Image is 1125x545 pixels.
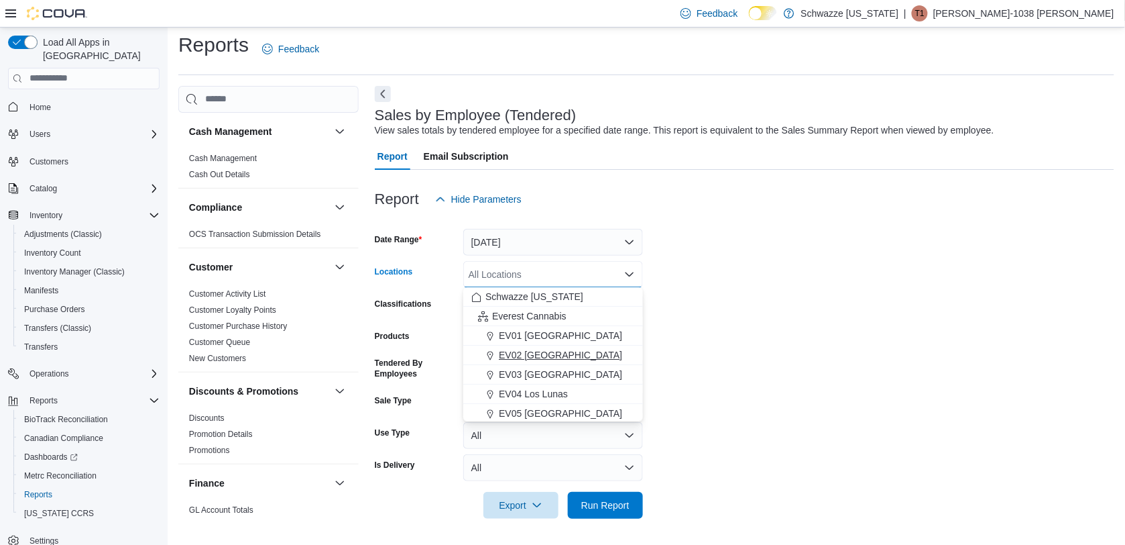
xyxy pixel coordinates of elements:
span: OCS Transaction Submission Details [189,229,321,240]
div: Customer [178,286,359,372]
a: Feedback [257,36,324,62]
button: Cash Management [189,125,329,138]
button: Operations [3,364,165,383]
span: EV02 [GEOGRAPHIC_DATA] [499,348,622,362]
div: Cash Management [178,150,359,188]
h3: Finance [189,477,225,490]
span: Adjustments (Classic) [24,229,102,240]
button: Finance [332,475,348,491]
span: Transfers (Classic) [19,320,160,336]
a: Canadian Compliance [19,430,109,446]
span: Export [491,492,550,519]
span: Run Report [581,499,630,512]
button: Users [24,126,56,142]
span: Inventory Count [24,248,81,258]
span: Dashboards [19,449,160,465]
span: Reports [29,395,58,406]
span: Customer Activity List [189,289,266,299]
a: Reports [19,487,58,503]
span: Reports [24,393,160,409]
span: Hide Parameters [451,193,522,206]
a: Promotions [189,446,230,455]
span: Home [24,99,160,115]
button: Inventory Count [13,244,165,262]
a: Customer Purchase History [189,321,288,331]
label: Date Range [375,234,422,245]
p: Schwazze [US_STATE] [801,5,899,21]
button: Compliance [332,199,348,215]
div: Thomas-1038 Aragon [912,5,928,21]
button: Finance [189,477,329,490]
span: Customer Loyalty Points [189,305,276,315]
button: Operations [24,366,74,382]
span: Inventory [24,207,160,224]
a: GL Account Totals [189,505,253,515]
span: Everest Cannabis [492,309,567,323]
a: Adjustments (Classic) [19,226,107,242]
button: All [463,422,643,449]
a: Promotion Details [189,430,253,439]
span: Customers [29,156,68,167]
button: Inventory [24,207,68,224]
span: New Customers [189,353,246,364]
button: Compliance [189,201,329,214]
input: Dark Mode [749,6,777,20]
button: Inventory Manager (Classic) [13,262,165,281]
a: [US_STATE] CCRS [19,505,99,522]
button: Reports [3,391,165,410]
a: Dashboards [19,449,83,465]
button: Export [483,492,558,519]
button: Customer [189,260,329,274]
label: Products [375,331,410,342]
label: Use Type [375,428,410,438]
button: BioTrack Reconciliation [13,410,165,429]
button: Run Report [568,492,643,519]
h3: Report [375,191,419,207]
a: Customers [24,154,74,170]
span: Cash Management [189,153,257,164]
button: Hide Parameters [430,186,527,213]
button: Reports [24,393,63,409]
a: Customer Queue [189,338,250,347]
span: Schwazze [US_STATE] [485,290,583,303]
button: Inventory [3,206,165,225]
span: Washington CCRS [19,505,160,522]
div: View sales totals by tendered employee for a specified date range. This report is equivalent to t... [375,123,994,138]
span: Inventory [29,210,62,221]
span: GL Account Totals [189,505,253,515]
span: Catalog [29,183,57,194]
span: EV04 Los Lunas [499,387,568,401]
label: Classifications [375,299,432,309]
label: Is Delivery [375,460,415,470]
button: Customers [3,152,165,171]
a: Metrc Reconciliation [19,468,102,484]
a: Inventory Count [19,245,86,261]
span: EV03 [GEOGRAPHIC_DATA] [499,368,622,381]
span: Adjustments (Classic) [19,226,160,242]
span: Users [24,126,160,142]
img: Cova [27,7,87,20]
a: Transfers (Classic) [19,320,97,336]
span: Metrc Reconciliation [19,468,160,484]
span: Reports [24,489,52,500]
span: Canadian Compliance [19,430,160,446]
a: Transfers [19,339,63,355]
button: EV05 [GEOGRAPHIC_DATA] [463,404,643,424]
div: Discounts & Promotions [178,410,359,464]
button: EV04 Los Lunas [463,385,643,404]
button: Transfers [13,338,165,356]
a: Home [24,99,56,115]
span: T1 [915,5,925,21]
span: Operations [29,368,69,379]
button: Users [3,125,165,144]
label: Tendered By Employees [375,358,458,379]
a: Customer Activity List [189,289,266,299]
span: Load All Apps in [GEOGRAPHIC_DATA] [38,36,160,62]
span: Report [377,143,408,170]
label: Sale Type [375,395,412,406]
button: Discounts & Promotions [189,385,329,398]
h3: Cash Management [189,125,272,138]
